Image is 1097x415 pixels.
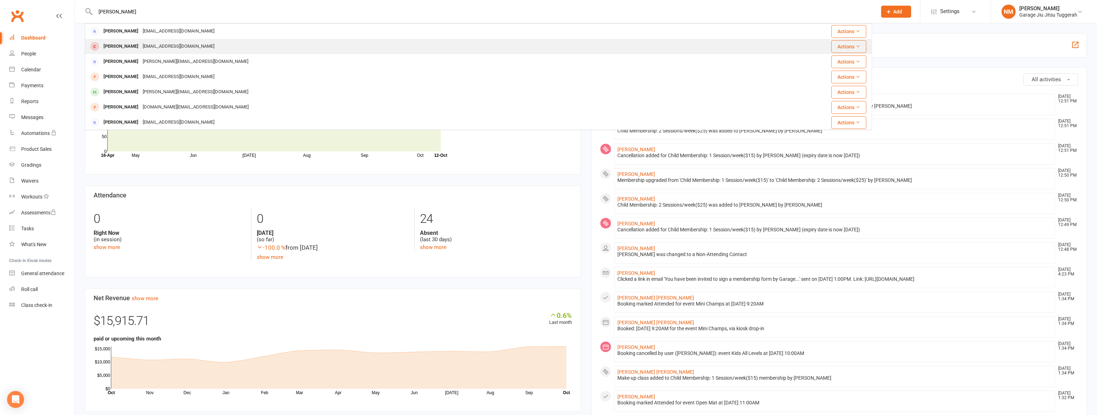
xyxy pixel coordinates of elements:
[21,130,50,136] div: Automations
[617,251,1052,257] div: [PERSON_NAME] was changed to a Non-Attending Contact
[9,46,75,62] a: People
[9,237,75,253] a: What's New
[9,281,75,297] a: Roll call
[617,202,1052,208] div: Child Membership: 2 Sessions/week($25) was added to [PERSON_NAME] by [PERSON_NAME]
[617,227,1052,233] div: Cancellation added for Child Membership: 1 Session/week($15) by [PERSON_NAME] (expiry date is now...
[617,276,1052,282] div: Clicked a link in email 'You have been invited to sign a membership form by Garage...' sent on [D...
[141,87,250,97] div: [PERSON_NAME][EMAIL_ADDRESS][DOMAIN_NAME]
[1055,193,1078,202] time: [DATE] 12:50 PM
[21,194,42,200] div: Workouts
[831,101,866,114] button: Actions
[617,177,1052,183] div: Membership upgraded from 'Child Membership: 1 Session/week($15)' to 'Child Membership: 2 Sessions...
[101,26,141,36] div: [PERSON_NAME]
[257,230,409,236] strong: [DATE]
[617,147,655,152] a: [PERSON_NAME]
[617,301,1052,307] div: Booking marked Attended for event Mini Champs at [DATE] 9:20AM
[9,205,75,221] a: Assessments
[21,271,64,276] div: General attendance
[21,178,38,184] div: Waivers
[617,196,655,202] a: [PERSON_NAME]
[21,226,34,231] div: Tasks
[21,67,41,72] div: Calendar
[1002,5,1016,19] div: NM
[132,295,158,302] a: show more
[420,230,572,236] strong: Absent
[1055,94,1078,103] time: [DATE] 12:51 PM
[1055,119,1078,128] time: [DATE] 12:51 PM
[831,25,866,38] button: Actions
[1055,267,1078,277] time: [DATE] 4:23 PM
[101,117,141,128] div: [PERSON_NAME]
[9,125,75,141] a: Automations
[21,286,38,292] div: Roll call
[1055,243,1078,252] time: [DATE] 12:48 PM
[101,72,141,82] div: [PERSON_NAME]
[21,83,43,88] div: Payments
[9,157,75,173] a: Gradings
[141,102,251,112] div: [DOMAIN_NAME][EMAIL_ADDRESS][DOMAIN_NAME]
[7,391,24,408] div: Open Intercom Messenger
[21,35,46,41] div: Dashboard
[420,244,446,250] a: show more
[1032,76,1061,83] span: All activities
[9,266,75,281] a: General attendance kiosk mode
[831,71,866,83] button: Actions
[94,230,246,236] strong: Right Now
[93,7,872,17] input: Search...
[21,242,47,247] div: What's New
[9,62,75,78] a: Calendar
[881,6,911,18] button: Add
[9,30,75,46] a: Dashboard
[1055,391,1078,400] time: [DATE] 1:32 PM
[831,86,866,99] button: Actions
[1019,5,1077,12] div: [PERSON_NAME]
[617,171,655,177] a: [PERSON_NAME]
[94,244,120,250] a: show more
[617,245,655,251] a: [PERSON_NAME]
[21,302,52,308] div: Class check-in
[617,375,1052,381] div: Make-up class added to Child Membership: 1 Session/week($15) membership by [PERSON_NAME]
[141,26,217,36] div: [EMAIL_ADDRESS][DOMAIN_NAME]
[257,254,283,260] a: show more
[21,51,36,57] div: People
[257,208,409,230] div: 0
[9,78,75,94] a: Payments
[1024,73,1078,85] button: All activities
[831,40,866,53] button: Actions
[141,57,250,67] div: [PERSON_NAME][EMAIL_ADDRESS][DOMAIN_NAME]
[831,55,866,68] button: Actions
[617,153,1052,159] div: Cancellation added for Child Membership: 1 Session/week($15) by [PERSON_NAME] (expiry date is now...
[617,326,1052,332] div: Booked: [DATE] 9:20AM for the event Mini Champs, via kiosk drop-in
[8,7,26,25] a: Clubworx
[9,94,75,109] a: Reports
[257,243,409,253] div: from [DATE]
[257,244,285,251] span: -100.0 %
[1055,144,1078,153] time: [DATE] 12:51 PM
[9,189,75,205] a: Workouts
[9,297,75,313] a: Class kiosk mode
[617,128,1052,134] div: Child Membership: 2 Sessions/week($25) was added to [PERSON_NAME] by [PERSON_NAME]
[9,141,75,157] a: Product Sales
[831,116,866,129] button: Actions
[21,146,52,152] div: Product Sales
[549,311,572,319] div: 0.6%
[141,41,217,52] div: [EMAIL_ADDRESS][DOMAIN_NAME]
[1055,218,1078,227] time: [DATE] 12:49 PM
[617,369,694,375] a: [PERSON_NAME] [PERSON_NAME]
[101,57,141,67] div: [PERSON_NAME]
[101,41,141,52] div: [PERSON_NAME]
[9,221,75,237] a: Tasks
[617,320,694,325] a: [PERSON_NAME] [PERSON_NAME]
[21,114,43,120] div: Messages
[21,162,41,168] div: Gradings
[894,9,902,14] span: Add
[94,336,161,342] strong: paid or upcoming this month
[1055,168,1078,178] time: [DATE] 12:50 PM
[617,295,694,301] a: [PERSON_NAME] [PERSON_NAME]
[1055,366,1078,375] time: [DATE] 1:34 PM
[1055,317,1078,326] time: [DATE] 1:34 PM
[617,221,655,226] a: [PERSON_NAME]
[94,192,572,199] h3: Attendance
[21,210,56,215] div: Assessments
[1055,292,1078,301] time: [DATE] 1:34 PM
